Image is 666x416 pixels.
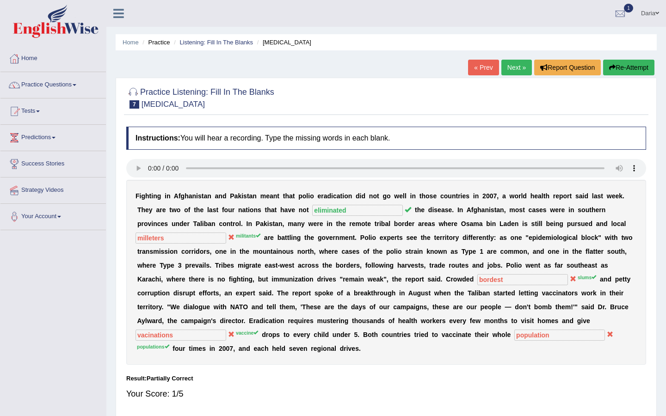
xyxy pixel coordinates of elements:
[509,206,515,214] b: m
[603,60,654,75] button: Re-Attempt
[149,192,152,200] b: t
[559,206,561,214] b: r
[208,220,211,227] b: a
[140,38,170,47] li: Practice
[242,206,246,214] b: a
[342,220,346,227] b: e
[312,205,403,216] input: blank
[136,192,140,200] b: F
[0,177,106,201] a: Strategy Videos
[367,220,371,227] b: e
[324,192,327,200] b: a
[601,192,603,200] b: t
[141,192,145,200] b: g
[204,220,208,227] b: b
[377,192,379,200] b: t
[264,220,267,227] b: k
[222,220,227,227] b: o
[444,192,448,200] b: o
[198,192,202,200] b: s
[456,192,458,200] b: t
[188,206,191,214] b: f
[137,220,142,227] b: p
[555,206,559,214] b: e
[405,192,407,200] b: l
[234,192,238,200] b: a
[475,192,479,200] b: n
[477,206,481,214] b: h
[623,192,624,200] b: .
[529,206,532,214] b: c
[373,192,377,200] b: o
[421,206,425,214] b: e
[200,220,202,227] b: l
[504,206,506,214] b: ,
[278,220,283,227] b: n
[412,192,416,200] b: n
[207,206,209,214] b: l
[179,192,181,200] b: f
[592,206,596,214] b: h
[496,206,500,214] b: a
[336,220,338,227] b: t
[348,192,352,200] b: n
[575,192,579,200] b: s
[232,206,234,214] b: r
[157,192,161,200] b: g
[302,192,307,200] b: o
[288,206,291,214] b: v
[490,192,493,200] b: 0
[521,192,523,200] b: l
[595,206,599,214] b: e
[179,39,253,46] a: Listening: Fill In The Blanks
[501,60,532,75] a: Next »
[485,206,489,214] b: n
[260,220,264,227] b: a
[381,220,385,227] b: b
[248,206,250,214] b: i
[222,192,227,200] b: d
[327,192,332,200] b: d
[356,220,361,227] b: m
[207,192,211,200] b: n
[241,192,243,200] b: i
[445,206,449,214] b: s
[598,192,601,200] b: s
[250,206,254,214] b: o
[440,192,444,200] b: c
[494,206,497,214] b: t
[493,192,497,200] b: 7
[559,192,563,200] b: p
[294,220,297,227] b: a
[213,206,216,214] b: s
[302,206,307,214] b: o
[222,206,224,214] b: f
[497,192,499,200] b: ,
[543,206,547,214] b: s
[126,86,274,109] h2: Practice Listening: Fill In The Blanks
[441,206,445,214] b: a
[331,192,333,200] b: i
[379,220,381,227] b: i
[265,206,267,214] b: t
[291,206,295,214] b: e
[151,220,153,227] b: i
[567,192,569,200] b: r
[352,220,356,227] b: e
[266,192,270,200] b: e
[209,206,213,214] b: a
[462,192,466,200] b: e
[607,192,612,200] b: w
[545,192,549,200] b: h
[523,206,525,214] b: t
[249,192,253,200] b: a
[586,206,590,214] b: u
[166,192,171,200] b: n
[253,192,257,200] b: n
[365,220,368,227] b: t
[140,192,142,200] b: i
[141,220,143,227] b: r
[145,206,149,214] b: e
[260,192,266,200] b: m
[215,192,219,200] b: a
